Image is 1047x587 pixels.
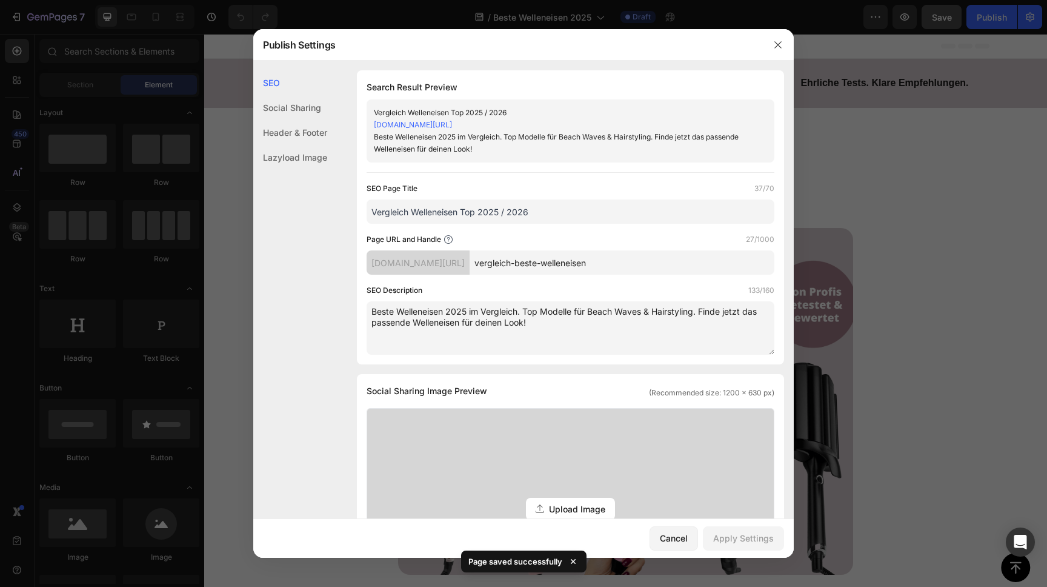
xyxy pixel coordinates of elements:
[374,120,452,129] a: [DOMAIN_NAME][URL]
[374,107,747,119] div: Vergleich Welleneisen Top 2025 / 2026
[194,194,649,541] img: gempages_585425760114705079-9a662197-a537-4857-8ec1-bd6ac4b8f2dd.png
[253,29,762,61] div: Publish Settings
[374,131,747,155] div: Beste Welleneisen 2025 im Vergleich. Top Modelle für Beach Waves & Hairstyling. Finde jetzt das p...
[713,532,774,545] div: Apply Settings
[253,70,327,95] div: SEO
[367,250,470,275] div: [DOMAIN_NAME][URL]
[746,233,774,246] label: 27/1000
[253,95,327,120] div: Social Sharing
[1006,528,1035,557] div: Open Intercom Messenger
[78,35,214,64] img: gempages_585425760114705079-1dd258ca-5424-4f0a-bf97-af5dd0f26f1a.png
[470,250,774,275] input: Handle
[367,233,441,246] label: Page URL and Handle
[754,183,774,195] label: 37/70
[181,116,531,152] span: Welleneisen Vergleich 2025
[596,44,764,54] span: Ehrliche Tests. Klare Empfehlungen.
[650,526,698,551] button: Cancel
[367,183,417,195] label: SEO Page Title
[253,120,327,145] div: Header & Footer
[367,200,774,224] input: Title
[367,284,422,297] label: SEO Description
[253,145,327,170] div: Lazyload Image
[703,526,784,551] button: Apply Settings
[549,503,605,515] span: Upload Image
[748,284,774,297] label: 133/160
[367,80,774,95] h1: Search Result Preview
[181,156,529,172] span: Welches [PERSON_NAME] macht echte Beach Waves?
[468,555,562,568] p: Page saved successfully
[649,387,774,398] span: (Recommended size: 1200 x 630 px)
[367,384,487,398] span: Social Sharing Image Preview
[660,532,688,545] div: Cancel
